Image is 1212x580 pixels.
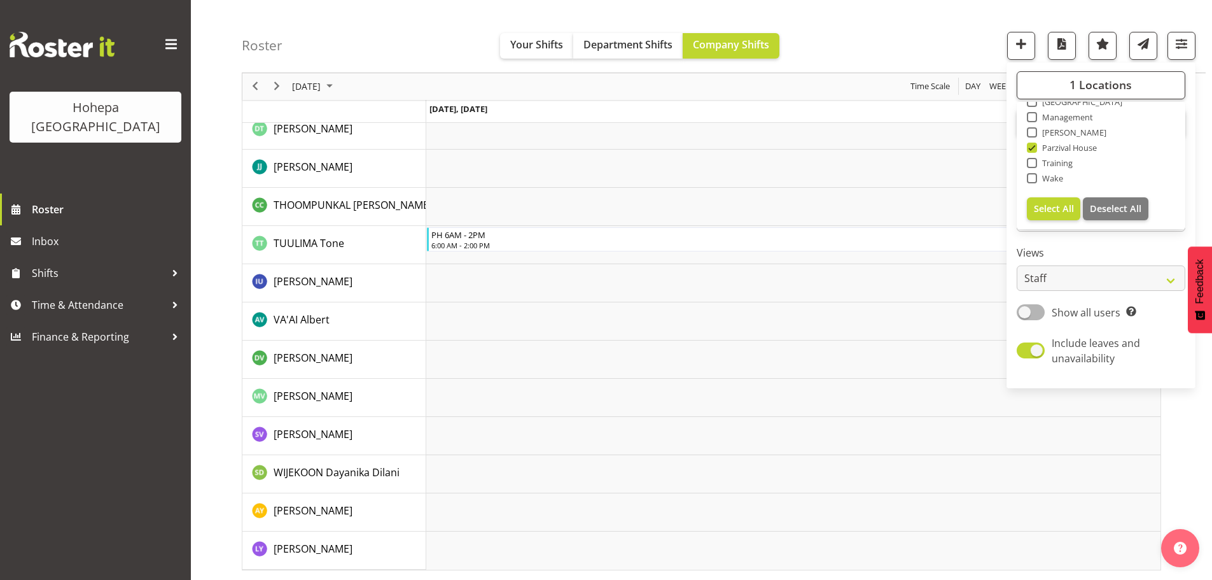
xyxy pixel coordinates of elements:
span: VA'AI Albert [274,313,330,327]
a: VA'AI Albert [274,312,330,327]
span: [PERSON_NAME] [274,542,352,556]
button: Filter Shifts [1167,32,1195,60]
span: Your Shifts [510,38,563,52]
span: [DATE], [DATE] [429,103,487,115]
span: Training [1037,158,1073,168]
td: TAN Demetria resource [242,111,426,150]
div: PH 6AM - 2PM [431,228,1157,241]
span: Management [1037,112,1094,122]
button: Your Shifts [500,33,573,59]
button: 1 Locations [1017,71,1185,99]
td: VIAU Mele resource [242,379,426,417]
td: VIAU Stella resource [242,417,426,455]
td: TUULIMA Tone resource [242,226,426,264]
button: Time Scale [909,79,952,95]
div: Hohepa [GEOGRAPHIC_DATA] [22,98,169,136]
span: Wake [1037,173,1064,183]
h4: Roster [242,38,282,53]
span: TUULIMA Tone [274,236,344,250]
td: THOOMPUNKAL CHACKO Christy resource [242,188,426,226]
a: [PERSON_NAME] [274,350,352,365]
span: [PERSON_NAME] [274,427,352,441]
a: [PERSON_NAME] [274,388,352,404]
button: Deselect All [1083,197,1148,220]
span: Department Shifts [583,38,672,52]
a: TUULIMA Tone [274,236,344,251]
button: Download a PDF of the roster for the current day [1048,32,1076,60]
span: Feedback [1194,259,1206,304]
span: [DATE] [291,79,322,95]
span: Company Shifts [693,38,769,52]
button: Highlight an important date within the roster. [1089,32,1117,60]
span: Shifts [32,264,165,283]
td: YUAN Lily resource [242,532,426,570]
span: Roster [32,200,185,219]
span: [PERSON_NAME] [274,504,352,518]
div: October 3, 2025 [288,73,340,100]
img: Rosterit website logo [10,32,115,57]
span: Show all users [1052,306,1120,320]
td: YEUNG Adeline resource [242,493,426,532]
button: Send a list of all shifts for the selected filtered period to all rostered employees. [1129,32,1157,60]
button: Timeline Week [987,79,1013,95]
button: Previous [247,79,264,95]
div: TUULIMA Tone"s event - PH 6AM - 2PM Begin From Friday, October 3, 2025 at 6:00:00 AM GMT+13:00 En... [427,227,1160,251]
span: Inbox [32,232,185,251]
span: [PERSON_NAME] [274,389,352,403]
span: Week [988,79,1012,95]
a: [PERSON_NAME] [274,121,352,136]
a: WIJEKOON Dayanika Dilani [274,465,400,480]
span: Time & Attendance [32,295,165,315]
a: THOOMPUNKAL [PERSON_NAME] [274,197,432,213]
td: THEIS Jakob resource [242,150,426,188]
td: VA'AI Albert resource [242,302,426,341]
a: [PERSON_NAME] [274,159,352,174]
div: 6:00 AM - 2:00 PM [431,240,1157,250]
span: [GEOGRAPHIC_DATA] [1037,97,1123,107]
button: Feedback - Show survey [1188,246,1212,333]
img: help-xxl-2.png [1174,542,1187,555]
button: October 2025 [290,79,338,95]
td: VADODARIYA Drashti resource [242,341,426,379]
a: [PERSON_NAME] [274,541,352,556]
span: Select All [1034,202,1074,215]
span: Parzival House [1037,143,1097,153]
button: Timeline Day [963,79,983,95]
span: 1 Locations [1069,78,1132,93]
button: Department Shifts [573,33,683,59]
div: previous period [244,73,266,100]
button: Next [268,79,286,95]
span: Finance & Reporting [32,327,165,346]
span: Deselect All [1090,202,1141,215]
td: UGAPO Ivandra resource [242,264,426,302]
a: [PERSON_NAME] [274,427,352,442]
span: Include leaves and unavailability [1052,336,1140,365]
span: [PERSON_NAME] [274,122,352,136]
span: [PERSON_NAME] [1037,127,1107,138]
button: Company Shifts [683,33,779,59]
span: [PERSON_NAME] [274,160,352,174]
a: [PERSON_NAME] [274,503,352,518]
button: Select All [1027,197,1081,220]
span: WIJEKOON Dayanika Dilani [274,465,400,479]
button: Add a new shift [1007,32,1035,60]
span: Day [964,79,982,95]
td: WIJEKOON Dayanika Dilani resource [242,455,426,493]
span: [PERSON_NAME] [274,274,352,288]
span: THOOMPUNKAL [PERSON_NAME] [274,198,432,212]
div: next period [266,73,288,100]
label: Views [1017,246,1185,261]
span: [PERSON_NAME] [274,351,352,365]
span: Time Scale [909,79,951,95]
a: [PERSON_NAME] [274,274,352,289]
